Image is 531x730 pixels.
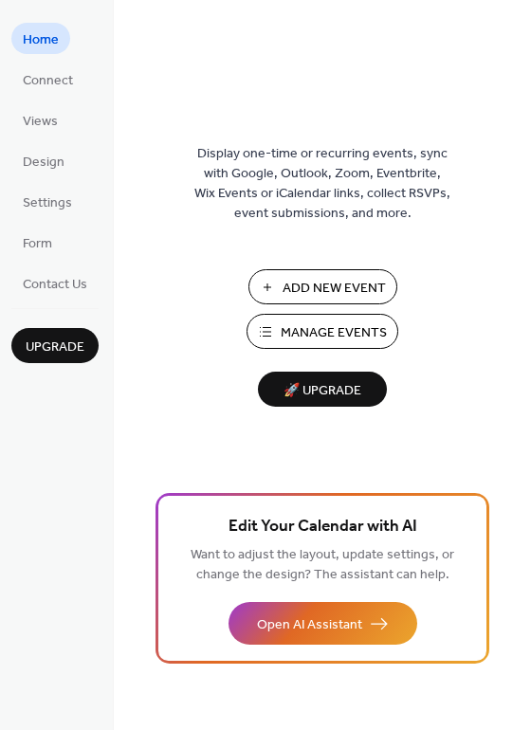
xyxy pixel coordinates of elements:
[281,323,387,343] span: Manage Events
[23,193,72,213] span: Settings
[26,338,84,357] span: Upgrade
[11,186,83,217] a: Settings
[11,267,99,299] a: Contact Us
[258,372,387,407] button: 🚀 Upgrade
[229,514,417,540] span: Edit Your Calendar with AI
[194,144,450,224] span: Display one-time or recurring events, sync with Google, Outlook, Zoom, Eventbrite, Wix Events or ...
[23,30,59,50] span: Home
[23,71,73,91] span: Connect
[11,23,70,54] a: Home
[229,602,417,645] button: Open AI Assistant
[283,279,386,299] span: Add New Event
[11,145,76,176] a: Design
[23,112,58,132] span: Views
[11,227,64,258] a: Form
[23,275,87,295] span: Contact Us
[23,153,64,173] span: Design
[269,378,375,404] span: 🚀 Upgrade
[191,542,454,588] span: Want to adjust the layout, update settings, or change the design? The assistant can help.
[11,64,84,95] a: Connect
[248,269,397,304] button: Add New Event
[247,314,398,349] button: Manage Events
[11,328,99,363] button: Upgrade
[257,615,362,635] span: Open AI Assistant
[23,234,52,254] span: Form
[11,104,69,136] a: Views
